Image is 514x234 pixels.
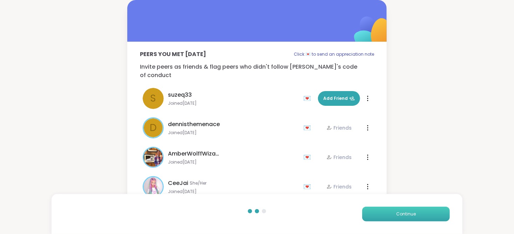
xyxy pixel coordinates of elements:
div: Friends [326,124,352,131]
span: Joined [DATE] [168,159,299,165]
span: s [150,91,156,106]
span: Continue [396,211,416,217]
img: CeeJai [144,177,163,196]
div: 💌 [303,122,314,133]
p: Peers you met [DATE] [140,50,206,58]
span: She/Her [190,180,207,186]
span: AmberWolffWizard [168,150,221,158]
span: d [150,121,157,135]
p: Click 💌 to send an appreciation note [294,50,374,58]
div: 💌 [303,152,314,163]
div: Friends [326,154,352,161]
div: 💌 [303,181,314,192]
span: Joined [DATE] [168,130,299,136]
div: 💌 [303,93,314,104]
span: dennisthemenace [168,120,220,129]
span: CeeJai [168,179,188,187]
div: Friends [326,183,352,190]
span: Add Friend [323,95,355,102]
img: AmberWolffWizard [144,148,163,167]
span: Joined [DATE] [168,189,299,194]
button: Continue [362,207,450,221]
span: suzeq33 [168,91,192,99]
span: Joined [DATE] [168,101,299,106]
button: Add Friend [318,91,360,106]
p: Invite peers as friends & flag peers who didn't follow [PERSON_NAME]'s code of conduct [140,63,374,80]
